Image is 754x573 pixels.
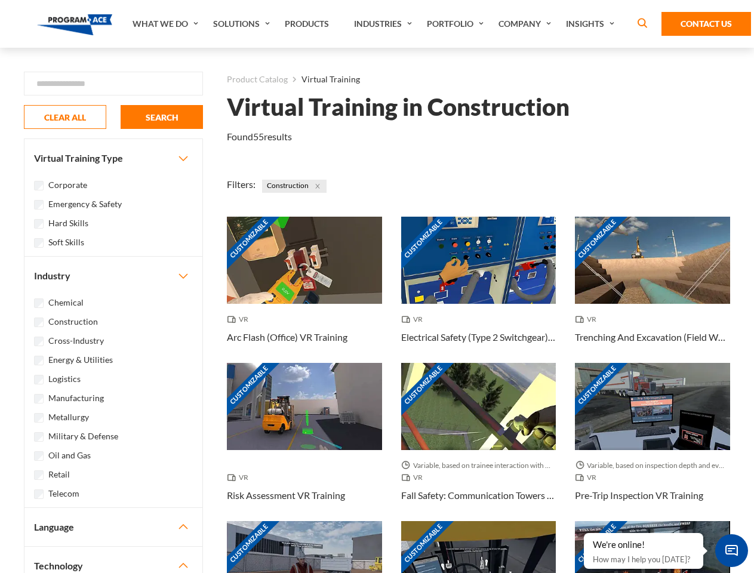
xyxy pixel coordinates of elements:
[715,534,748,567] span: Chat Widget
[401,488,556,503] h3: Fall Safety: Communication Towers VR Training
[34,451,44,461] input: Oil and Gas
[575,313,601,325] span: VR
[48,430,118,443] label: Military & Defense
[34,489,44,499] input: Telecom
[262,180,327,193] span: Construction
[593,539,694,551] div: We're online!
[24,105,106,129] button: CLEAR ALL
[227,488,345,503] h3: Risk Assessment VR Training
[661,12,751,36] a: Contact Us
[575,488,703,503] h3: Pre-Trip Inspection VR Training
[34,298,44,308] input: Chemical
[34,356,44,365] input: Energy & Utilities
[48,487,79,500] label: Telecom
[401,217,556,363] a: Customizable Thumbnail - Electrical Safety (Type 2 Switchgear) VR Training VR Electrical Safety (...
[48,468,70,481] label: Retail
[227,72,288,87] a: Product Catalog
[24,139,202,177] button: Virtual Training Type
[24,508,202,546] button: Language
[34,375,44,384] input: Logistics
[401,363,556,521] a: Customizable Thumbnail - Fall Safety: Communication Towers VR Training Variable, based on trainee...
[34,219,44,229] input: Hard Skills
[253,131,264,142] em: 55
[34,318,44,327] input: Construction
[401,460,556,472] span: Variable, based on trainee interaction with each section.
[227,130,292,144] p: Found results
[48,372,81,386] label: Logistics
[34,413,44,423] input: Metallurgy
[48,315,98,328] label: Construction
[48,411,89,424] label: Metallurgy
[227,178,256,190] span: Filters:
[575,460,730,472] span: Variable, based on inspection depth and event interaction.
[227,363,382,521] a: Customizable Thumbnail - Risk Assessment VR Training VR Risk Assessment VR Training
[48,392,104,405] label: Manufacturing
[48,296,84,309] label: Chemical
[401,330,556,344] h3: Electrical Safety (Type 2 Switchgear) VR Training
[288,72,360,87] li: Virtual Training
[34,181,44,190] input: Corporate
[593,552,694,566] p: How may I help you [DATE]?
[227,472,253,483] span: VR
[575,330,730,344] h3: Trenching And Excavation (Field Work) VR Training
[48,334,104,347] label: Cross-Industry
[37,14,113,35] img: Program-Ace
[48,217,88,230] label: Hard Skills
[401,472,427,483] span: VR
[227,330,347,344] h3: Arc Flash (Office) VR Training
[227,217,382,363] a: Customizable Thumbnail - Arc Flash (Office) VR Training VR Arc Flash (Office) VR Training
[34,394,44,403] input: Manufacturing
[575,217,730,363] a: Customizable Thumbnail - Trenching And Excavation (Field Work) VR Training VR Trenching And Excav...
[227,72,730,87] nav: breadcrumb
[311,180,324,193] button: Close
[48,449,91,462] label: Oil and Gas
[34,337,44,346] input: Cross-Industry
[575,363,730,521] a: Customizable Thumbnail - Pre-Trip Inspection VR Training Variable, based on inspection depth and ...
[575,472,601,483] span: VR
[48,178,87,192] label: Corporate
[227,313,253,325] span: VR
[34,238,44,248] input: Soft Skills
[401,313,427,325] span: VR
[48,353,113,366] label: Energy & Utilities
[227,97,570,118] h1: Virtual Training in Construction
[48,198,122,211] label: Emergency & Safety
[34,200,44,210] input: Emergency & Safety
[48,236,84,249] label: Soft Skills
[34,432,44,442] input: Military & Defense
[24,257,202,295] button: Industry
[34,470,44,480] input: Retail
